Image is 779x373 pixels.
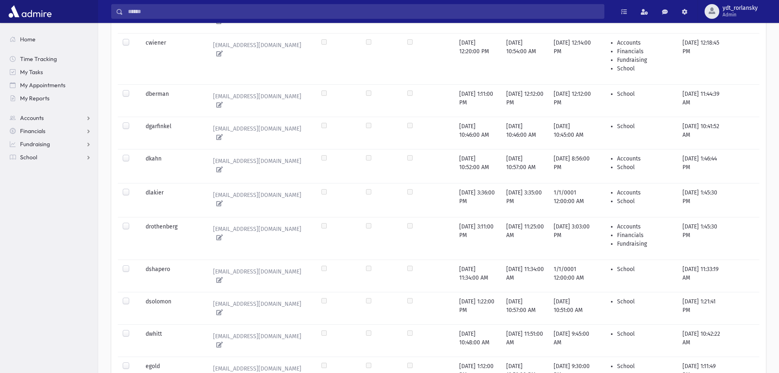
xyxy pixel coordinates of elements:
td: [DATE] 11:34:00 AM [454,260,501,292]
li: Accounts [617,38,672,47]
a: My Tasks [3,66,98,79]
input: Search [123,4,604,19]
td: [DATE] 11:25:00 AM [501,217,549,260]
td: [DATE] 3:36:00 PM [454,183,501,217]
li: Financials [617,231,672,240]
td: dlakier [141,183,202,217]
td: dsolomon [141,292,202,324]
td: dwhitt [141,324,202,357]
td: drothenberg [141,217,202,260]
img: AdmirePro [7,3,54,20]
span: Financials [20,127,45,135]
a: [EMAIL_ADDRESS][DOMAIN_NAME] [207,222,312,244]
a: Fundraising [3,138,98,151]
td: [DATE] 3:35:00 PM [501,183,549,217]
td: dkahn [141,149,202,183]
td: [DATE] 10:46:00 AM [454,117,501,149]
li: Accounts [617,222,672,231]
td: cwiener [141,33,202,84]
td: [DATE] 12:12:00 PM [549,84,596,117]
a: [EMAIL_ADDRESS][DOMAIN_NAME] [207,122,312,144]
li: School [617,297,672,306]
td: [DATE] 10:51:00 AM [549,292,596,324]
li: School [617,197,672,206]
a: [EMAIL_ADDRESS][DOMAIN_NAME] [207,297,312,319]
td: [DATE] 10:45:00 AM [549,117,596,149]
a: Financials [3,124,98,138]
span: Time Tracking [20,55,57,63]
li: School [617,362,672,371]
td: [DATE] 10:48:00 AM [454,324,501,357]
td: [DATE] 1:45:30 PM [678,217,725,260]
a: My Appointments [3,79,98,92]
td: [DATE] 1:22:00 PM [454,292,501,324]
td: [DATE] 1:46:44 PM [678,149,725,183]
td: [DATE] 10:46:00 AM [501,117,549,149]
li: School [617,90,672,98]
span: School [20,154,37,161]
td: [DATE] 10:42:22 AM [678,324,725,357]
td: [DATE] 12:20:00 PM [454,33,501,84]
li: Accounts [617,188,672,197]
a: [EMAIL_ADDRESS][DOMAIN_NAME] [207,188,312,210]
td: [DATE] 12:18:45 PM [678,33,725,84]
td: dberman [141,84,202,117]
span: Fundraising [20,140,50,148]
span: My Appointments [20,81,65,89]
li: School [617,64,672,73]
td: dshapero [141,260,202,292]
li: School [617,265,672,274]
a: School [3,151,98,164]
td: 1/1/0001 12:00:00 AM [549,260,596,292]
td: dgarfinkel [141,117,202,149]
a: Accounts [3,111,98,124]
span: ydt_rorlansky [723,5,758,11]
td: [DATE] 11:51:00 AM [501,324,549,357]
li: Accounts [617,154,672,163]
td: [DATE] 3:11:00 PM [454,217,501,260]
td: [DATE] 1:45:30 PM [678,183,725,217]
td: [DATE] 3:03:00 PM [549,217,596,260]
span: Admin [723,11,758,18]
td: [DATE] 8:56:00 PM [549,149,596,183]
a: Time Tracking [3,52,98,66]
td: [DATE] 11:44:39 AM [678,84,725,117]
li: School [617,330,672,338]
li: Financials [617,47,672,56]
td: [DATE] 10:52:00 AM [454,149,501,183]
a: Home [3,33,98,46]
td: [DATE] 11:33:19 AM [678,260,725,292]
span: My Reports [20,95,49,102]
li: School [617,163,672,172]
td: [DATE] 10:57:00 AM [501,292,549,324]
td: 1/1/0001 12:00:00 AM [549,183,596,217]
a: [EMAIL_ADDRESS][DOMAIN_NAME] [207,90,312,112]
a: [EMAIL_ADDRESS][DOMAIN_NAME] [207,265,312,287]
td: [DATE] 10:41:52 AM [678,117,725,149]
td: [DATE] 1:21:41 PM [678,292,725,324]
a: [EMAIL_ADDRESS][DOMAIN_NAME] [207,38,312,61]
span: My Tasks [20,68,43,76]
td: [DATE] 12:12:00 PM [501,84,549,117]
a: My Reports [3,92,98,105]
li: Fundraising [617,56,672,64]
li: Fundraising [617,240,672,248]
td: [DATE] 12:14:00 PM [549,33,596,84]
a: [EMAIL_ADDRESS][DOMAIN_NAME] [207,330,312,352]
span: Home [20,36,36,43]
td: [DATE] 9:45:00 AM [549,324,596,357]
td: [DATE] 1:11:00 PM [454,84,501,117]
li: School [617,122,672,131]
td: [DATE] 11:34:00 AM [501,260,549,292]
span: Accounts [20,114,44,122]
a: [EMAIL_ADDRESS][DOMAIN_NAME] [207,154,312,176]
td: [DATE] 10:54:00 AM [501,33,549,84]
td: [DATE] 10:57:00 AM [501,149,549,183]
